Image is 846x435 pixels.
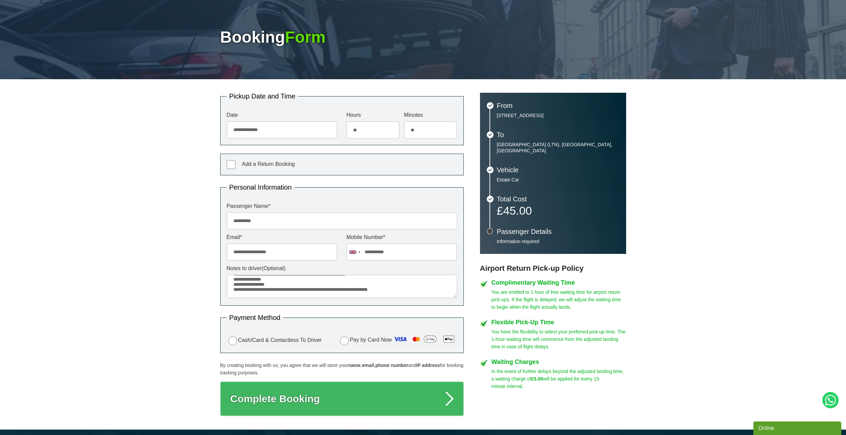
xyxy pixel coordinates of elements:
[346,112,399,118] label: Hours
[362,363,374,368] strong: email
[497,196,619,202] h3: Total Cost
[228,336,237,345] input: Cash/Card & Contactless To Driver
[220,362,464,376] p: By creating booking with us, you agree that we will store your , , and for booking tracking purpo...
[262,265,285,271] span: (Optional)
[220,29,626,45] h1: Booking
[491,280,626,286] h4: Complimentary Waiting Time
[497,112,619,118] p: [STREET_ADDRESS]
[491,328,626,350] p: You have the flexibility to select your preferred pick-up time. The 1-hour waiting time will comm...
[227,314,283,321] legend: Payment Method
[346,235,457,240] label: Mobile Number
[753,420,843,435] iframe: chat widget
[404,112,457,118] label: Minutes
[348,363,361,368] strong: name
[491,368,626,390] p: In the event of further delays beyond the adjusted landing time, a waiting charge of will be appl...
[227,335,322,345] label: Cash/Card & Contactless To Driver
[285,28,325,46] span: Form
[480,264,626,273] h3: Airport Return Pick-up Policy
[497,142,619,154] p: [GEOGRAPHIC_DATA] (LTN), [GEOGRAPHIC_DATA], [GEOGRAPHIC_DATA]
[491,359,626,365] h4: Waiting Charges
[375,363,408,368] strong: phone number
[497,131,619,138] h3: To
[227,266,457,271] label: Notes to driver
[416,363,440,368] strong: IP address
[503,204,532,217] span: 45.00
[340,336,349,345] input: Pay by Card Now
[497,102,619,109] h3: From
[227,235,337,240] label: Email
[347,244,362,260] div: United Kingdom: +44
[338,334,457,347] label: Pay by Card Now
[491,288,626,311] p: You are entitled to 1 hour of free waiting time for airport return pick-ups. If the flight is del...
[497,206,619,215] p: £
[491,319,626,325] h4: Flexible Pick-Up Time
[242,161,295,167] span: Add a Return Booking
[227,112,337,118] label: Date
[497,228,619,235] h3: Passenger Details
[497,167,619,173] h3: Vehicle
[220,382,464,416] button: Complete Booking
[227,203,457,209] label: Passenger Name
[531,376,543,382] strong: £5.00
[227,184,295,191] legend: Personal Information
[227,93,298,100] legend: Pickup Date and Time
[497,238,619,244] p: Information required
[497,177,619,183] p: Estate Car
[227,160,235,169] input: Add a Return Booking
